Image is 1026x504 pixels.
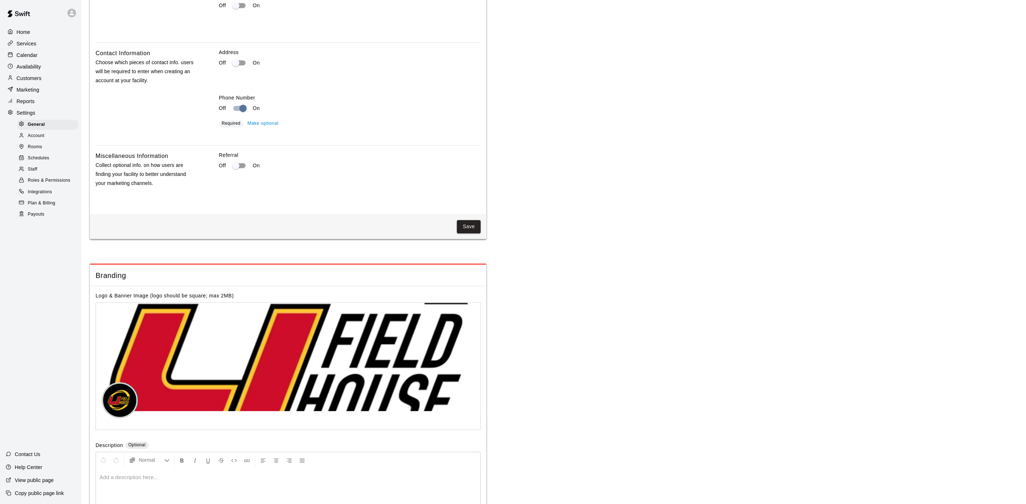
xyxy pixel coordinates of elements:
p: Customers [17,75,41,82]
span: Optional [128,442,146,447]
span: Roles & Permissions [28,177,70,184]
a: Rooms [17,142,81,153]
p: On [253,2,260,9]
label: Description [96,442,123,450]
div: Payouts [17,209,78,220]
button: Format Bold [176,454,188,467]
div: Account [17,131,78,141]
p: Settings [17,109,35,116]
span: Integrations [28,189,52,196]
button: Justify Align [296,454,308,467]
button: Make optional [246,118,280,129]
span: Account [28,132,44,140]
a: Schedules [17,153,81,164]
a: Plan & Billing [17,198,81,209]
p: Help Center [15,464,42,471]
a: Payouts [17,209,81,220]
a: Account [17,130,81,141]
p: On [253,105,260,112]
a: Settings [6,107,75,118]
button: Save [457,220,481,233]
button: Insert Code [228,454,240,467]
p: Marketing [17,86,39,93]
button: Center Align [270,454,282,467]
div: Staff [17,164,78,174]
p: Reports [17,98,35,105]
a: Staff [17,164,81,175]
a: Calendar [6,50,75,61]
a: Roles & Permissions [17,175,81,186]
a: Availability [6,61,75,72]
p: Calendar [17,52,38,59]
div: Rooms [17,142,78,152]
h6: Miscellaneous Information [96,151,168,161]
button: Formatting Options [126,454,173,467]
p: Copy public page link [15,490,64,497]
div: Schedules [17,153,78,163]
p: Off [219,59,226,67]
button: Left Align [257,454,269,467]
button: Insert Link [241,454,253,467]
a: Marketing [6,84,75,95]
span: Normal [139,456,164,464]
span: General [28,121,45,128]
label: Phone Number [219,94,481,101]
p: View public page [15,477,54,484]
button: Format Underline [202,454,214,467]
a: Customers [6,73,75,84]
p: Collect optional info. on how users are finding your facility to better understand your marketing... [96,161,196,188]
button: Right Align [283,454,295,467]
p: Services [17,40,36,47]
p: Off [219,2,226,9]
span: Rooms [28,143,42,151]
span: Branding [96,271,481,280]
div: Roles & Permissions [17,176,78,186]
a: General [17,119,81,130]
label: Logo & Banner Image (logo should be square; max 2MB) [96,293,234,299]
button: Redo [110,454,123,467]
button: Undo [97,454,110,467]
div: Integrations [17,187,78,197]
button: Format Strikethrough [215,454,227,467]
p: On [253,162,260,169]
a: Services [6,38,75,49]
p: Off [219,162,226,169]
span: Schedules [28,155,49,162]
p: Availability [17,63,41,70]
div: General [17,120,78,130]
p: Choose which pieces of contact info. users will be required to enter when creating an account at ... [96,58,196,85]
h6: Contact Information [96,49,150,58]
div: Plan & Billing [17,198,78,208]
span: Plan & Billing [28,200,55,207]
label: Address [219,49,481,56]
label: Referral [219,151,481,159]
span: Payouts [28,211,44,218]
p: Home [17,28,30,36]
a: Reports [6,96,75,107]
span: Required [222,121,241,126]
span: Staff [28,166,37,173]
a: Home [6,27,75,37]
p: Contact Us [15,451,40,458]
p: On [253,59,260,67]
p: Off [219,105,226,112]
button: Format Italics [189,454,201,467]
a: Integrations [17,186,81,198]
